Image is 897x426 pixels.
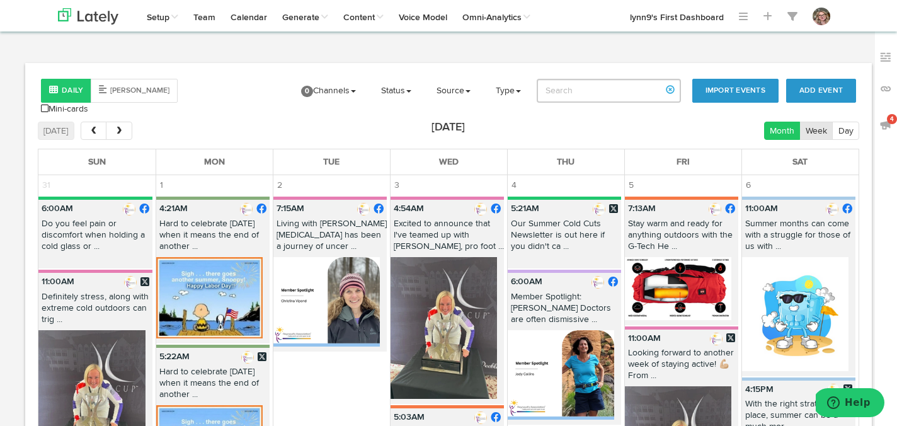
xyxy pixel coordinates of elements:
span: 2 [273,175,286,195]
span: 31 [38,175,54,195]
b: 6:00AM [511,277,542,286]
img: svgU4yklQ0yNadPsGoK8 [625,257,731,319]
span: Sat [792,158,808,166]
button: Day [832,122,859,140]
img: qBZ1wWiSGCYeDxy25vlJ [742,257,849,371]
span: Tue [323,158,340,166]
img: b5707b6befa4c6f21137e1018929f1c3_normal.jpeg [124,276,137,289]
button: [PERSON_NAME] [91,79,178,103]
h2: [DATE] [431,122,465,134]
button: Daily [41,79,91,103]
img: picture [826,203,838,216]
b: 5:22AM [159,352,190,361]
img: OhcUycdS6u5e6MDkMfFl [813,8,830,25]
p: Our Summer Cold Cuts Newsletter is out here if you didn't ca ... [508,218,621,258]
b: 4:15PM [745,385,774,394]
b: 4:54AM [394,204,424,213]
img: picture [240,203,253,216]
span: Sun [88,158,106,166]
button: [DATE] [38,122,74,140]
button: Week [799,122,833,140]
input: Search [537,79,681,103]
p: Hard to celebrate [DATE] when it means the end of another ... [156,366,270,406]
span: 6 [742,175,755,195]
p: Do you feel pain or discomfort when holding a cold glass or ... [38,218,152,258]
p: Excited to announce that I've teamed up with [PERSON_NAME], pro foot ... [391,218,504,258]
span: Wed [439,158,459,166]
span: Thu [557,158,574,166]
img: logo_lately_bg_light.svg [58,8,118,25]
b: 4:21AM [159,204,188,213]
p: Definitely stress, along with extreme cold outdoors can trig ... [38,291,152,331]
span: Fri [677,158,690,166]
img: b5707b6befa4c6f21137e1018929f1c3_normal.jpeg [827,384,840,396]
p: Living with [PERSON_NAME][MEDICAL_DATA] has been a journey of uncer ... [273,218,387,258]
img: GgfgakO6QfG4DkBXIPSM [273,257,380,347]
img: announcements_off.svg [879,118,892,131]
img: c4AyJpCTrmGV1OXcel7S [391,257,497,399]
p: Looking forward to another week of staying active! 💪🏼 From ... [625,347,738,387]
span: 4 [508,175,520,195]
img: cOcrSdmpQ0e7SDAlavB4 [156,257,263,338]
img: links_off.svg [879,83,892,95]
button: Import Events [692,79,779,103]
p: Hard to celebrate [DATE] when it means the end of another ... [156,218,270,258]
img: b5707b6befa4c6f21137e1018929f1c3_normal.jpeg [241,351,254,364]
span: 0 [301,86,313,97]
iframe: Opens a widget where you can find more information [816,388,884,420]
p: Summer months can come with a struggle for those of us with ... [742,218,856,258]
b: 11:00AM [745,204,778,213]
img: umrvPDIiSxqe2xY0IbM2 [508,330,614,420]
span: 4 [887,114,897,124]
img: picture [709,203,721,216]
img: b5707b6befa4c6f21137e1018929f1c3_normal.jpeg [593,203,605,216]
a: Type [486,75,530,106]
button: Add Event [786,79,856,103]
button: Month [764,122,801,140]
img: picture [357,203,370,216]
span: Mon [204,158,225,166]
p: Stay warm and ready for anything outdoors with the G-Tech He ... [625,218,738,258]
b: 11:00AM [628,334,661,343]
span: 3 [391,175,403,195]
img: b5707b6befa4c6f21137e1018929f1c3_normal.jpeg [710,333,723,345]
img: picture [474,203,487,216]
button: prev [81,122,106,140]
b: 6:00AM [42,204,73,213]
b: 11:00AM [42,277,74,286]
b: 7:13AM [628,204,656,213]
img: picture [123,203,135,216]
a: 0Channels [292,75,365,106]
b: 5:21AM [511,204,539,213]
b: 5:03AM [394,413,425,422]
img: keywords_off.svg [879,51,892,64]
a: Source [427,75,480,106]
button: next [106,122,132,140]
b: 7:15AM [277,204,304,213]
span: 5 [625,175,637,195]
img: picture [591,276,604,289]
p: Member Spotlight: [PERSON_NAME] Doctors are often dismissive ... [508,291,621,331]
a: Mini-cards [41,103,88,115]
span: 1 [156,175,167,195]
div: Style [41,79,178,103]
a: Status [372,75,421,106]
img: picture [474,412,487,424]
